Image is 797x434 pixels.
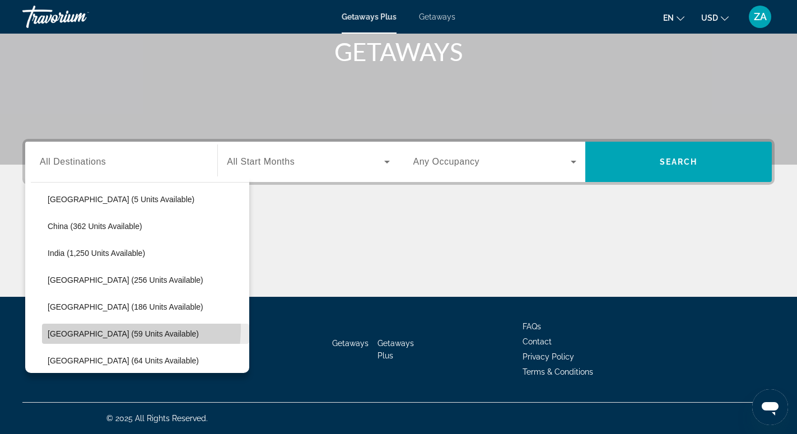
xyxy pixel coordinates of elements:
[42,216,249,236] button: Select destination: China (362 units available)
[745,5,775,29] button: User Menu
[48,222,142,231] span: China (362 units available)
[106,414,208,423] span: © 2025 All Rights Reserved.
[48,329,199,338] span: [GEOGRAPHIC_DATA] (59 units available)
[42,189,249,209] button: Select destination: Bangladesh (5 units available)
[42,351,249,371] button: Select destination: Philippines (64 units available)
[663,13,674,22] span: en
[42,324,249,344] button: Select destination: Maldives (59 units available)
[22,2,134,31] a: Travorium
[523,367,593,376] a: Terms & Conditions
[40,157,106,166] span: All Destinations
[48,356,199,365] span: [GEOGRAPHIC_DATA] (64 units available)
[701,13,718,22] span: USD
[585,142,772,182] button: Search
[663,10,684,26] button: Change language
[227,157,295,166] span: All Start Months
[332,339,369,348] a: Getaways
[42,270,249,290] button: Select destination: Indonesia (256 units available)
[660,157,698,166] span: Search
[40,156,203,169] input: Select destination
[48,195,194,204] span: [GEOGRAPHIC_DATA] (5 units available)
[701,10,729,26] button: Change currency
[25,176,249,373] div: Destination options
[42,243,249,263] button: Select destination: India (1,250 units available)
[523,322,541,331] a: FAQs
[42,297,249,317] button: Select destination: Malaysia (186 units available)
[25,142,772,182] div: Search widget
[48,249,145,258] span: India (1,250 units available)
[419,12,455,21] a: Getaways
[523,352,574,361] a: Privacy Policy
[752,389,788,425] iframe: Кнопка запуска окна обмена сообщениями
[377,339,414,360] a: Getaways Plus
[189,8,609,66] h1: SEE THE WORLD WITH TRAVORIUM GETAWAYS
[754,11,767,22] span: ZA
[48,302,203,311] span: [GEOGRAPHIC_DATA] (186 units available)
[523,337,552,346] a: Contact
[413,157,480,166] span: Any Occupancy
[48,276,203,284] span: [GEOGRAPHIC_DATA] (256 units available)
[342,12,397,21] a: Getaways Plus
